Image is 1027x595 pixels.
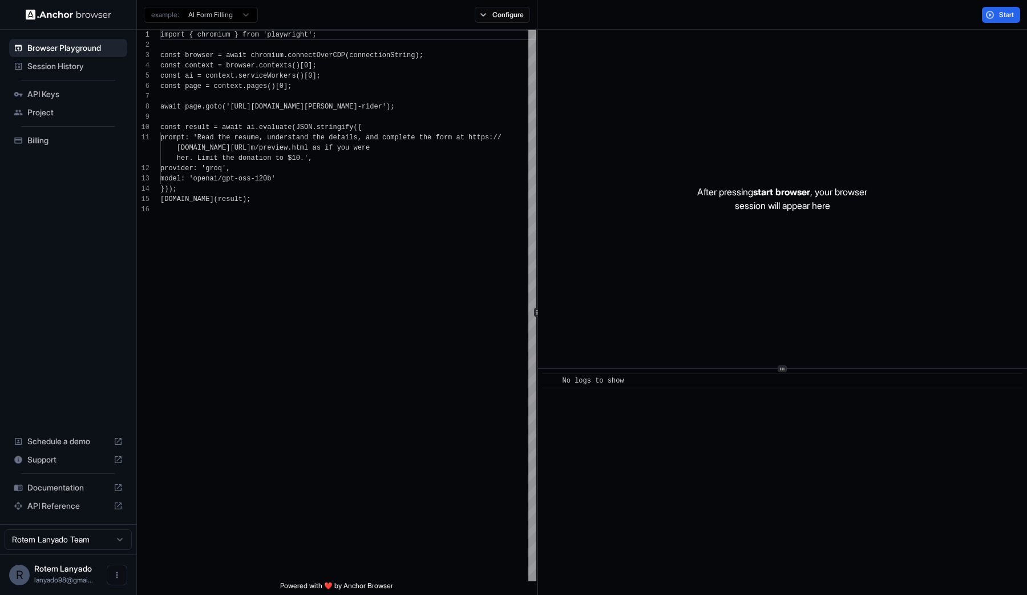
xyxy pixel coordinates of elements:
[137,81,149,91] div: 6
[137,91,149,102] div: 7
[137,61,149,71] div: 4
[9,57,127,75] div: Session History
[9,85,127,103] div: API Keys
[160,185,177,193] span: }));
[999,10,1015,19] span: Start
[475,7,530,23] button: Configure
[137,102,149,112] div: 8
[697,185,867,212] p: After pressing , your browser session will appear here
[27,61,123,72] span: Session History
[548,375,554,387] span: ​
[137,184,149,194] div: 14
[9,131,127,150] div: Billing
[137,71,149,81] div: 5
[280,581,393,595] span: Powered with ❤️ by Anchor Browser
[137,30,149,40] div: 1
[27,500,109,512] span: API Reference
[9,451,127,469] div: Support
[27,135,123,146] span: Billing
[160,195,250,203] span: [DOMAIN_NAME](result);
[177,144,251,152] span: [DOMAIN_NAME][URL]
[137,50,149,61] div: 3
[137,40,149,50] div: 2
[160,134,349,142] span: prompt: 'Read the resume, understand the detai
[137,132,149,143] div: 11
[34,576,93,584] span: lanyado98@gmail.com
[160,123,362,131] span: const result = await ai.evaluate(JSON.stringify({
[349,134,501,142] span: ls, and complete the form at https://
[563,377,624,385] span: No logs to show
[160,82,292,90] span: const page = context.pages()[0];
[27,482,109,493] span: Documentation
[27,89,123,100] span: API Keys
[27,454,109,465] span: Support
[160,103,358,111] span: await page.goto('[URL][DOMAIN_NAME][PERSON_NAME]
[358,103,395,111] span: -rider');
[9,497,127,515] div: API Reference
[9,103,127,122] div: Project
[137,204,149,215] div: 16
[137,163,149,174] div: 12
[27,42,123,54] span: Browser Playground
[250,144,370,152] span: m/preview.html as if you were
[160,51,366,59] span: const browser = await chromium.connectOverCDP(conn
[27,436,109,447] span: Schedule a demo
[137,174,149,184] div: 13
[160,164,230,172] span: provider: 'groq',
[9,432,127,451] div: Schedule a demo
[160,175,276,183] span: model: 'openai/gpt-oss-120b'
[9,39,127,57] div: Browser Playground
[137,112,149,122] div: 9
[160,62,317,70] span: const context = browser.contexts()[0];
[9,565,30,585] div: R
[753,186,810,198] span: start browser
[151,10,179,19] span: example:
[982,7,1020,23] button: Start
[366,51,423,59] span: ectionString);
[137,194,149,204] div: 15
[177,154,313,162] span: her. Limit the donation to $10.',
[34,564,92,573] span: Rotem Lanyado
[26,9,111,20] img: Anchor Logo
[160,72,321,80] span: const ai = context.serviceWorkers()[0];
[107,565,127,585] button: Open menu
[160,31,317,39] span: import { chromium } from 'playwright';
[137,122,149,132] div: 10
[27,107,123,118] span: Project
[9,479,127,497] div: Documentation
